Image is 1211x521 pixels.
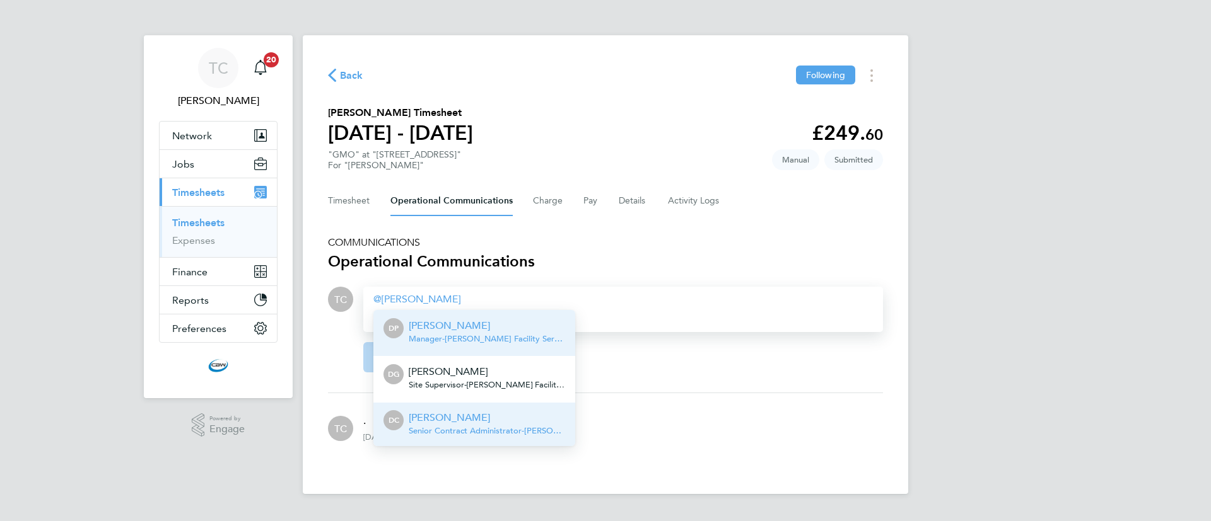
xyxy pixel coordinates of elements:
[389,413,399,428] span: DC
[160,286,277,314] button: Reports
[619,186,648,216] button: Details
[668,186,721,216] button: Activity Logs
[144,35,293,398] nav: Main navigation
[389,321,399,336] span: DP
[363,413,497,428] p: .
[409,318,565,333] p: [PERSON_NAME]
[328,416,353,441] div: Tom Cheek
[390,186,513,216] button: Operational Communications
[383,410,404,430] div: Danielle Cole
[172,217,225,229] a: Timesheets
[340,68,363,83] span: Back
[334,421,347,435] span: TC
[208,355,228,375] img: cbwstaffingsolutions-logo-retina.png
[160,314,277,342] button: Preferences
[160,150,277,178] button: Jobs
[583,186,599,216] button: Pay
[328,67,363,83] button: Back
[824,149,883,170] span: This timesheet is Submitted.
[334,292,347,306] span: TC
[159,48,278,108] a: TC[PERSON_NAME]
[409,410,565,425] p: [PERSON_NAME]
[209,60,228,76] span: TC
[409,364,565,379] p: [PERSON_NAME]
[328,149,461,171] div: "GMO" at "[STREET_ADDRESS]"
[796,66,855,84] button: Following
[160,178,277,206] button: Timesheets
[159,355,278,375] a: Go to home page
[328,120,473,146] h1: [DATE] - [DATE]
[209,413,245,424] span: Powered by
[328,186,370,216] button: Timesheet
[159,93,278,108] span: Tom Cheek
[192,413,245,437] a: Powered byEngage
[328,236,883,249] h5: COMMUNICATIONS
[328,160,461,171] div: For "[PERSON_NAME]"
[373,293,460,305] span: [PERSON_NAME]
[860,66,883,85] button: Timesheets Menu
[172,294,209,306] span: Reports
[172,323,226,335] span: Preferences
[160,258,277,285] button: Finance
[160,122,277,149] button: Network
[383,318,404,338] div: Daniel Price
[248,48,273,88] a: 20
[209,424,245,435] span: Engage
[865,125,883,144] span: 60
[409,426,565,436] span: Senior Contract Administrator - [PERSON_NAME] Facility Services Ltd
[172,266,208,278] span: Finance
[172,234,215,246] a: Expenses
[328,287,353,312] div: Tom Cheek
[172,158,194,170] span: Jobs
[363,432,420,442] div: [DATE] 16:23
[328,251,883,272] h3: Operational Communications
[772,149,819,170] span: This timesheet was manually created.
[172,130,212,142] span: Network
[160,206,277,257] div: Timesheets
[388,367,399,382] span: DG
[264,52,279,67] span: 20
[812,121,883,145] app-decimal: £249.
[172,186,225,198] span: Timesheets
[409,334,565,344] span: Manager - [PERSON_NAME] Facility Services Ltd
[328,105,473,120] h2: [PERSON_NAME] Timesheet
[533,186,563,216] button: Charge
[806,69,845,81] span: Following
[383,364,404,384] div: Daniel Gillingham
[409,380,565,390] span: Site Supervisor - [PERSON_NAME] Facility Services Ltd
